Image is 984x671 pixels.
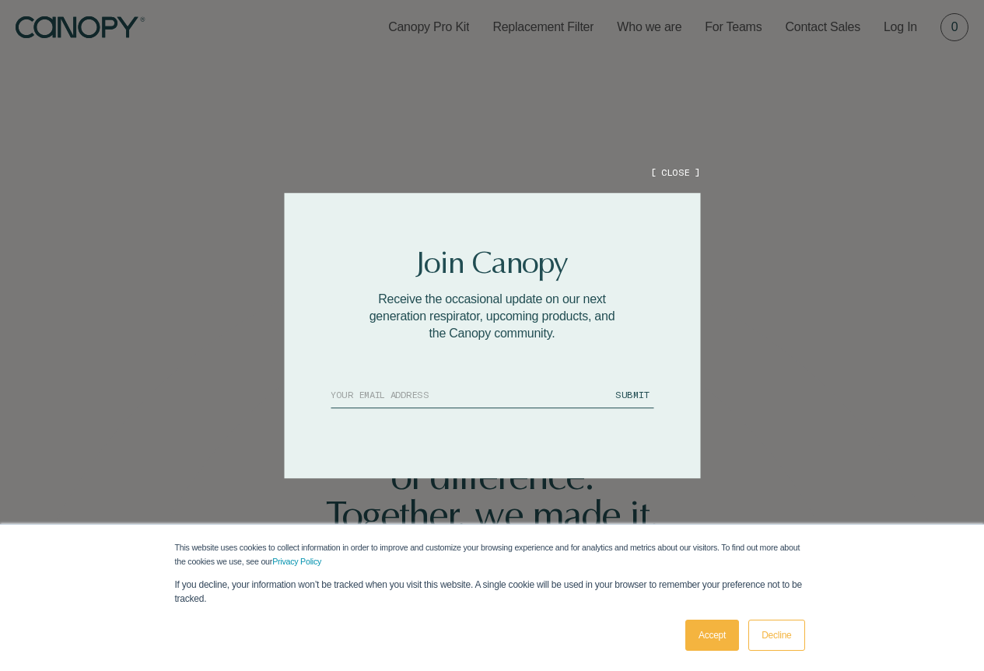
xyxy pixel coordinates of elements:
[331,381,611,408] input: YOUR EMAIL ADDRESS
[748,620,804,651] a: Decline
[272,557,321,566] a: Privacy Policy
[363,291,622,342] p: Receive the occasional update on our next generation respirator, upcoming products, and the Canop...
[685,620,739,651] a: Accept
[175,578,810,606] p: If you decline, your information won’t be tracked when you visit this website. A single cookie wi...
[615,389,649,400] span: SUBMIT
[650,166,700,179] button: [ CLOSE ]
[611,381,653,408] button: SUBMIT
[175,543,800,566] span: This website uses cookies to collect information in order to improve and customize your browsing ...
[363,247,622,278] h2: Join Canopy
